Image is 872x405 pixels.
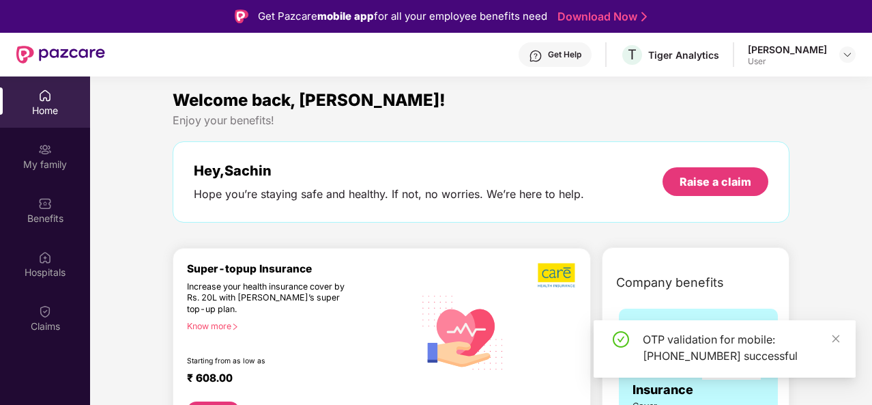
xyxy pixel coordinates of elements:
[748,43,827,56] div: [PERSON_NAME]
[38,197,52,210] img: svg+xml;base64,PHN2ZyBpZD0iQmVuZWZpdHMiIHhtbG5zPSJodHRwOi8vd3d3LnczLm9yZy8yMDAwL3N2ZyIgd2lkdGg9Ij...
[557,10,643,24] a: Download Now
[187,357,356,366] div: Starting from as low as
[38,305,52,318] img: svg+xml;base64,PHN2ZyBpZD0iQ2xhaW0iIHhtbG5zPSJodHRwOi8vd3d3LnczLm9yZy8yMDAwL3N2ZyIgd2lkdGg9IjIwIi...
[842,49,853,60] img: svg+xml;base64,PHN2ZyBpZD0iRHJvcGRvd24tMzJ4MzIiIHhtbG5zPSJodHRwOi8vd3d3LnczLm9yZy8yMDAwL3N2ZyIgd2...
[235,10,248,23] img: Logo
[187,372,401,388] div: ₹ 608.00
[194,163,584,179] div: Hey, Sachin
[38,143,52,156] img: svg+xml;base64,PHN2ZyB3aWR0aD0iMjAiIGhlaWdodD0iMjAiIHZpZXdCb3g9IjAgMCAyMCAyMCIgZmlsbD0ibm9uZSIgeG...
[538,262,577,288] img: b5dec4f62d2307b9de63beb79f102df3.png
[16,46,105,64] img: New Pazcare Logo
[548,49,581,60] div: Get Help
[231,323,239,331] span: right
[258,8,547,25] div: Get Pazcare for all your employee benefits need
[831,334,841,344] span: close
[173,90,446,110] span: Welcome back, [PERSON_NAME]!
[187,321,406,331] div: Know more
[613,331,629,348] span: check-circle
[194,187,584,201] div: Hope you’re staying safe and healthy. If not, no worries. We’re here to help.
[38,251,52,264] img: svg+xml;base64,PHN2ZyBpZD0iSG9zcGl0YWxzIiB4bWxucz0iaHR0cDovL3d3dy53My5vcmcvMjAwMC9zdmciIHdpZHRoPS...
[748,56,827,67] div: User
[317,10,374,23] strong: mobile app
[648,48,719,61] div: Tiger Analytics
[38,89,52,102] img: svg+xml;base64,PHN2ZyBpZD0iSG9tZSIgeG1sbnM9Imh0dHA6Ly93d3cudzMub3JnLzIwMDAvc3ZnIiB3aWR0aD0iMjAiIG...
[414,282,512,381] img: svg+xml;base64,PHN2ZyB4bWxucz0iaHR0cDovL3d3dy53My5vcmcvMjAwMC9zdmciIHhtbG5zOnhsaW5rPSJodHRwOi8vd3...
[173,113,789,128] div: Enjoy your benefits!
[628,46,637,63] span: T
[529,49,542,63] img: svg+xml;base64,PHN2ZyBpZD0iSGVscC0zMngzMiIgeG1sbnM9Imh0dHA6Ly93d3cudzMub3JnLzIwMDAvc3ZnIiB3aWR0aD...
[616,273,724,292] span: Company benefits
[643,331,839,364] div: OTP validation for mobile: [PHONE_NUMBER] successful
[680,174,751,189] div: Raise a claim
[641,10,647,24] img: Stroke
[187,281,355,316] div: Increase your health insurance cover by Rs. 20L with [PERSON_NAME]’s super top-up plan.
[187,262,414,275] div: Super-topup Insurance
